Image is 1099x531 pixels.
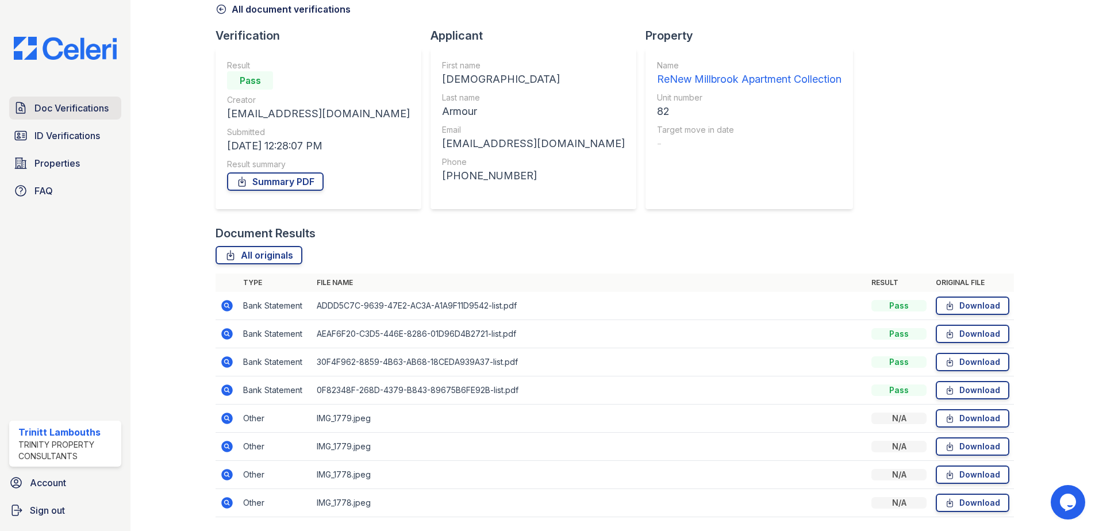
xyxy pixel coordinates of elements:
span: Properties [34,156,80,170]
a: Download [936,409,1009,428]
a: Name ReNew Millbrook Apartment Collection [657,60,841,87]
div: Pass [227,71,273,90]
div: Armour [442,103,625,120]
div: [DATE] 12:28:07 PM [227,138,410,154]
a: Summary PDF [227,172,324,191]
td: Bank Statement [239,292,312,320]
a: Sign out [5,499,126,522]
a: Doc Verifications [9,97,121,120]
div: N/A [871,441,927,452]
span: FAQ [34,184,53,198]
td: Other [239,405,312,433]
td: Bank Statement [239,376,312,405]
div: Pass [871,356,927,368]
div: ReNew Millbrook Apartment Collection [657,71,841,87]
div: Result [227,60,410,71]
div: N/A [871,413,927,424]
iframe: chat widget [1051,485,1088,520]
td: Bank Statement [239,320,312,348]
a: Download [936,381,1009,399]
div: First name [442,60,625,71]
div: Property [645,28,862,44]
a: FAQ [9,179,121,202]
div: Applicant [431,28,645,44]
div: Submitted [227,126,410,138]
div: Document Results [216,225,316,241]
td: AEAF6F20-C3D5-446E-8286-01D96D4B2721-list.pdf [312,320,867,348]
div: Name [657,60,841,71]
th: Original file [931,274,1014,292]
div: Last name [442,92,625,103]
div: - [657,136,841,152]
a: Account [5,471,126,494]
div: Creator [227,94,410,106]
td: Other [239,461,312,489]
td: Other [239,433,312,461]
div: [DEMOGRAPHIC_DATA] [442,71,625,87]
a: ID Verifications [9,124,121,147]
th: Result [867,274,931,292]
td: 0F82348F-268D-4379-B843-89675B6FE92B-list.pdf [312,376,867,405]
div: N/A [871,497,927,509]
th: Type [239,274,312,292]
img: CE_Logo_Blue-a8612792a0a2168367f1c8372b55b34899dd931a85d93a1a3d3e32e68fde9ad4.png [5,37,126,60]
a: Download [936,297,1009,315]
a: Download [936,353,1009,371]
div: Phone [442,156,625,168]
div: Pass [871,384,927,396]
span: Account [30,476,66,490]
div: Result summary [227,159,410,170]
td: IMG_1779.jpeg [312,405,867,433]
div: Pass [871,328,927,340]
span: ID Verifications [34,129,100,143]
a: Properties [9,152,121,175]
div: Email [442,124,625,136]
td: Bank Statement [239,348,312,376]
div: N/A [871,469,927,480]
div: Trinitt Lambouths [18,425,117,439]
td: Other [239,489,312,517]
td: IMG_1779.jpeg [312,433,867,461]
a: Download [936,325,1009,343]
td: IMG_1778.jpeg [312,461,867,489]
span: Sign out [30,503,65,517]
a: All originals [216,246,302,264]
a: All document verifications [216,2,351,16]
span: Doc Verifications [34,101,109,115]
div: Target move in date [657,124,841,136]
td: IMG_1778.jpeg [312,489,867,517]
a: Download [936,437,1009,456]
a: Download [936,465,1009,484]
div: Pass [871,300,927,311]
div: [PHONE_NUMBER] [442,168,625,184]
div: Unit number [657,92,841,103]
div: [EMAIL_ADDRESS][DOMAIN_NAME] [442,136,625,152]
div: Trinity Property Consultants [18,439,117,462]
div: [EMAIL_ADDRESS][DOMAIN_NAME] [227,106,410,122]
td: ADDD5C7C-9639-47E2-AC3A-A1A9F11D9542-list.pdf [312,292,867,320]
td: 30F4F962-8859-4B63-AB68-18CEDA939A37-list.pdf [312,348,867,376]
div: Verification [216,28,431,44]
div: 82 [657,103,841,120]
th: File name [312,274,867,292]
a: Download [936,494,1009,512]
